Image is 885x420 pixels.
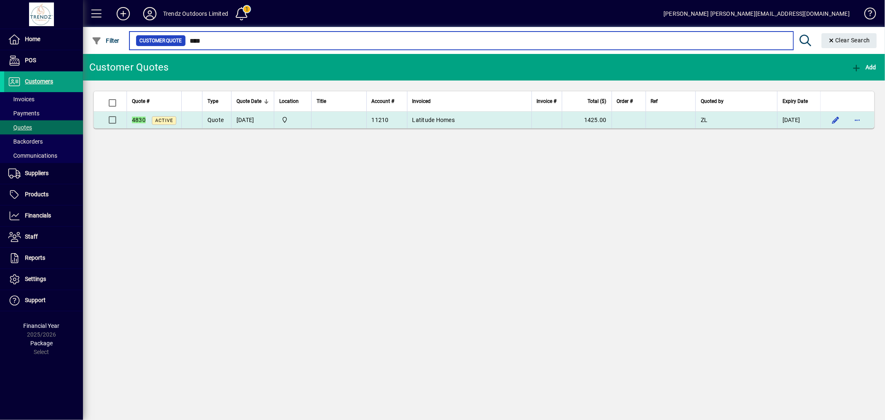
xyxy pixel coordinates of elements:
[4,120,83,134] a: Quotes
[8,110,39,117] span: Payments
[651,97,658,106] span: Ref
[663,7,850,20] div: [PERSON_NAME] [PERSON_NAME][EMAIL_ADDRESS][DOMAIN_NAME]
[25,78,53,85] span: Customers
[4,50,83,71] a: POS
[412,97,527,106] div: Invoiced
[110,6,137,21] button: Add
[236,97,269,106] div: Quote Date
[279,97,299,106] span: Location
[4,290,83,311] a: Support
[30,340,53,347] span: Package
[4,92,83,106] a: Invoices
[132,97,149,106] span: Quote #
[317,97,326,106] span: Title
[851,113,864,127] button: More options
[4,227,83,247] a: Staff
[8,138,43,145] span: Backorders
[372,117,389,123] span: 11210
[4,163,83,184] a: Suppliers
[588,97,607,106] span: Total ($)
[8,96,34,103] span: Invoices
[4,29,83,50] a: Home
[412,97,431,106] span: Invoiced
[25,36,40,42] span: Home
[139,37,182,45] span: Customer Quote
[4,184,83,205] a: Products
[701,117,708,123] span: ZL
[828,37,870,44] span: Clear Search
[25,57,36,63] span: POS
[701,97,724,106] span: Quoted by
[372,97,402,106] div: Account #
[562,112,612,128] td: 1425.00
[851,64,876,71] span: Add
[25,233,38,240] span: Staff
[617,97,633,106] span: Order #
[783,97,815,106] div: Expiry Date
[783,97,808,106] span: Expiry Date
[822,33,877,48] button: Clear
[25,254,45,261] span: Reports
[279,97,306,106] div: Location
[132,117,146,123] em: 4830
[849,60,878,75] button: Add
[858,2,875,29] a: Knowledge Base
[137,6,163,21] button: Profile
[8,152,57,159] span: Communications
[236,97,261,106] span: Quote Date
[25,276,46,282] span: Settings
[231,112,274,128] td: [DATE]
[163,7,228,20] div: Trendz Outdoors Limited
[4,134,83,149] a: Backorders
[155,118,173,123] span: Active
[25,170,49,176] span: Suppliers
[8,124,32,131] span: Quotes
[4,248,83,269] a: Reports
[24,322,60,329] span: Financial Year
[617,97,641,106] div: Order #
[4,149,83,163] a: Communications
[4,106,83,120] a: Payments
[25,212,51,219] span: Financials
[132,97,176,106] div: Quote #
[279,115,306,125] span: New Plymouth
[25,191,49,198] span: Products
[90,33,122,48] button: Filter
[207,97,218,106] span: Type
[829,113,842,127] button: Edit
[651,97,691,106] div: Ref
[4,205,83,226] a: Financials
[537,97,557,106] span: Invoice #
[777,112,820,128] td: [DATE]
[92,37,119,44] span: Filter
[412,117,455,123] span: Latitude Homes
[207,117,224,123] span: Quote
[89,61,169,74] div: Customer Quotes
[372,97,395,106] span: Account #
[25,297,46,303] span: Support
[317,97,361,106] div: Title
[4,269,83,290] a: Settings
[701,97,772,106] div: Quoted by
